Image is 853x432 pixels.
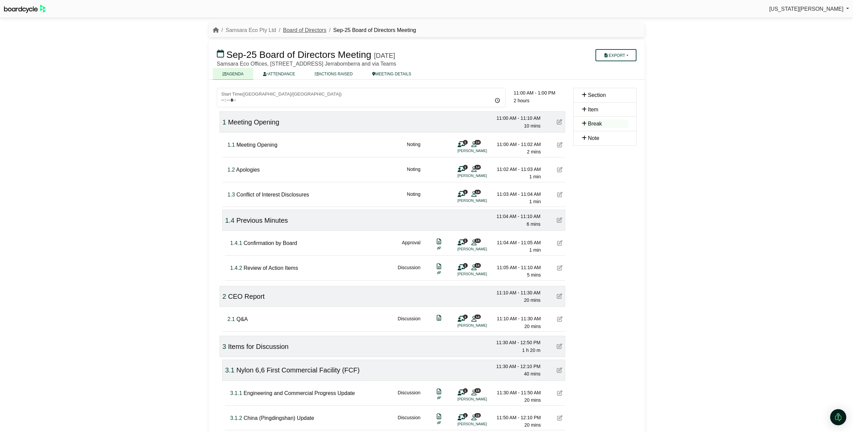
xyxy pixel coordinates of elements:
span: Sep-25 Board of Directors Meeting [226,49,371,60]
span: Note [588,135,599,141]
span: 2 hours [514,98,530,103]
div: 11:00 AM - 1:00 PM [514,89,565,97]
div: 11:00 AM - 11:10 AM [494,114,541,122]
span: Click to fine tune number [223,118,226,126]
span: Q&A [236,316,248,322]
span: 20 mins [524,297,540,303]
div: Open Intercom Messenger [830,409,846,425]
span: Click to fine tune number [228,192,235,197]
span: 5 mins [527,272,541,278]
span: 1 [463,388,468,393]
span: 14 [474,140,481,144]
div: 11:03 AM - 11:04 AM [494,190,541,198]
div: 11:30 AM - 11:50 AM [494,389,541,396]
div: Discussion [398,389,421,404]
div: 11:04 AM - 11:10 AM [494,213,541,220]
span: Click to fine tune number [225,217,235,224]
span: 20 mins [524,324,541,329]
span: 40 mins [524,371,540,376]
span: 14 [474,190,481,194]
span: 2 mins [527,149,541,154]
span: 1 [463,140,468,144]
span: Section [588,92,606,98]
span: Apologies [236,167,260,173]
div: Noting [407,141,420,156]
nav: breadcrumb [213,26,416,35]
span: 14 [474,263,481,267]
span: Nylon 6,6 First Commercial Facility (FCF) [236,366,360,374]
span: 6 mins [527,221,540,227]
li: [PERSON_NAME] [458,271,508,277]
span: China (Pingdingshan) Update [244,415,314,421]
span: 1 [463,315,468,319]
span: 1 [463,239,468,243]
span: 20 mins [524,397,541,403]
span: Item [588,107,598,112]
div: 11:10 AM - 11:30 AM [494,315,541,322]
span: Click to fine tune number [228,142,235,148]
li: Sep-25 Board of Directors Meeting [326,26,416,35]
span: Click to fine tune number [228,167,235,173]
a: Board of Directors [283,27,326,33]
span: Meeting Opening [236,142,277,148]
img: BoardcycleBlackGreen-aaafeed430059cb809a45853b8cf6d952af9d84e6e89e1f1685b34bfd5cb7d64.svg [4,5,46,13]
div: 11:00 AM - 11:02 AM [494,141,541,148]
div: Approval [402,239,420,254]
div: 11:10 AM - 11:30 AM [494,289,541,296]
span: 1 min [529,199,541,204]
span: 1 [463,190,468,194]
div: Discussion [398,264,421,279]
span: 1 h 20 m [522,348,540,353]
span: Items for Discussion [228,343,288,350]
span: 10 mins [524,123,540,129]
div: 11:02 AM - 11:03 AM [494,166,541,173]
li: [PERSON_NAME] [458,198,508,204]
span: Click to fine tune number [223,343,226,350]
li: [PERSON_NAME] [458,421,508,427]
a: [US_STATE][PERSON_NAME] [769,5,849,13]
span: Click to fine tune number [230,265,242,271]
span: [US_STATE][PERSON_NAME] [769,6,844,12]
span: Previous Minutes [236,217,288,224]
div: [DATE] [374,51,395,60]
span: 1 [463,165,468,169]
span: 14 [474,239,481,243]
div: Discussion [398,414,421,429]
a: MEETING DETAILS [362,68,421,80]
span: Engineering and Commercial Progress Update [244,390,355,396]
span: Click to fine tune number [228,316,235,322]
span: Click to fine tune number [230,240,242,246]
div: 11:30 AM - 12:50 PM [494,339,541,346]
span: Confirmation by Board [244,240,297,246]
span: Meeting Opening [228,118,279,126]
div: Discussion [398,315,421,330]
div: 11:30 AM - 12:10 PM [494,363,541,370]
li: [PERSON_NAME] [458,246,508,252]
a: AGENDA [213,68,254,80]
span: Samsara Eco Offices, [STREET_ADDRESS] Jerrabomberra and via Teams [217,61,396,67]
span: Click to fine tune number [223,293,226,300]
span: 14 [474,165,481,169]
span: Click to fine tune number [230,390,242,396]
span: Break [588,121,602,127]
span: 14 [474,315,481,319]
a: ATTENDANCE [253,68,305,80]
span: 15 [474,413,481,418]
div: Noting [407,166,420,181]
span: Click to fine tune number [225,366,235,374]
span: 1 min [529,174,541,179]
span: 1 min [529,247,541,253]
li: [PERSON_NAME] [458,396,508,402]
a: ACTIONS RAISED [305,68,362,80]
span: 1 [463,413,468,418]
span: 15 [474,388,481,393]
span: Conflict of Interest Disclosures [236,192,309,197]
button: Export [595,49,636,61]
div: 11:04 AM - 11:05 AM [494,239,541,246]
span: Click to fine tune number [230,415,242,421]
span: CEO Report [228,293,265,300]
li: [PERSON_NAME] [458,148,508,154]
span: 1 [463,263,468,267]
div: 11:50 AM - 12:10 PM [494,414,541,421]
div: Noting [407,190,420,206]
